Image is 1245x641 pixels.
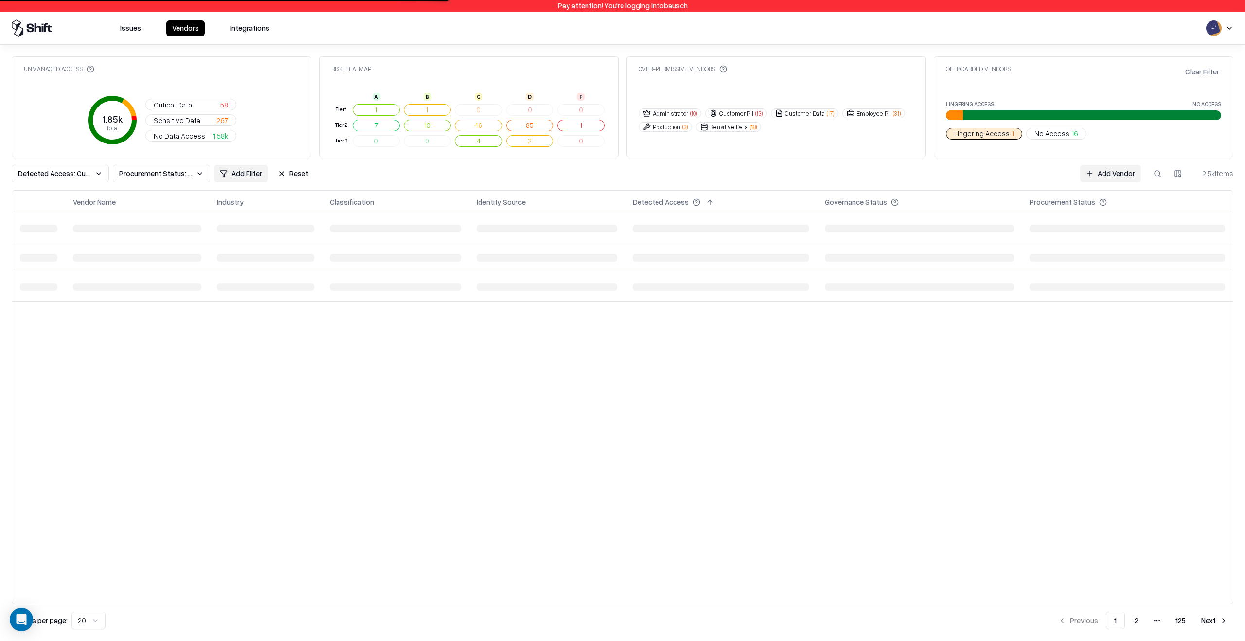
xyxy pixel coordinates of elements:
[1080,165,1141,182] a: Add Vendor
[404,120,451,131] button: 10
[1106,612,1125,629] button: 1
[73,197,116,207] div: Vendor Name
[145,99,236,110] button: Critical Data58
[1195,612,1233,629] button: Next
[506,135,553,147] button: 2
[216,115,228,125] span: 267
[946,65,1011,73] div: Offboarded Vendors
[455,120,502,131] button: 46
[1034,128,1069,139] span: No Access
[113,165,210,182] button: Procurement Status: Offboarded
[825,197,887,207] div: Governance Status
[633,197,689,207] div: Detected Access
[827,109,834,118] span: ( 17 )
[1071,128,1078,139] span: 16
[1183,65,1221,79] button: Clear Filter
[145,114,236,126] button: Sensitive Data267
[1192,101,1221,107] label: No Access
[154,100,192,110] span: Critical Data
[224,20,275,36] button: Integrations
[639,65,727,73] div: Over-Permissive Vendors
[1127,612,1146,629] button: 2
[331,65,371,73] div: Risk Heatmap
[750,123,757,131] span: ( 18 )
[755,109,763,118] span: ( 13 )
[842,108,905,118] button: Employee PII(31)
[10,608,33,631] div: Open Intercom Messenger
[12,165,109,182] button: Detected Access: Customer Data, Production, Financial Data, Employee PII, Customer PII, Sensitive...
[214,165,268,182] button: Add Filter
[424,93,431,101] div: B
[506,120,553,131] button: 85
[1052,612,1233,629] nav: pagination
[682,123,688,131] span: ( 3 )
[771,108,838,118] button: Customer Data(17)
[114,20,147,36] button: Issues
[475,93,482,101] div: C
[404,104,451,116] button: 1
[154,131,205,141] span: No Data Access
[526,93,534,101] div: D
[119,168,192,178] span: Procurement Status: Offboarded
[333,121,349,129] div: Tier 2
[145,130,236,142] button: No Data Access1.58k
[333,137,349,145] div: Tier 3
[893,109,901,118] span: ( 31 )
[24,65,94,73] div: Unmanaged Access
[577,93,585,101] div: F
[455,135,502,147] button: 4
[272,165,314,182] button: Reset
[154,115,200,125] span: Sensitive Data
[213,131,228,141] span: 1.58k
[690,109,697,118] span: ( 10 )
[102,114,123,125] tspan: 1.85k
[1026,128,1086,140] button: No Access16
[353,120,400,131] button: 7
[330,197,374,207] div: Classification
[639,108,701,118] button: Administrator(10)
[333,106,349,114] div: Tier 1
[18,168,91,178] span: Detected Access: Customer Data, Production, Financial Data, Employee PII, Customer PII, Sensitive...
[12,615,68,625] p: Results per page:
[696,122,761,132] button: Sensitive Data(18)
[946,101,994,107] label: Lingering Access
[373,93,380,101] div: A
[1194,168,1233,178] div: 2.5k items
[705,108,767,118] button: Customer PII(13)
[1168,612,1193,629] button: 125
[106,125,119,132] tspan: Total
[1012,128,1014,139] span: 1
[954,128,1010,139] span: Lingering Access
[639,122,692,132] button: Production(3)
[166,20,205,36] button: Vendors
[217,197,244,207] div: Industry
[557,120,605,131] button: 1
[946,128,1022,140] button: Lingering Access1
[353,104,400,116] button: 1
[477,197,526,207] div: Identity Source
[1030,197,1095,207] div: Procurement Status
[220,100,228,110] span: 58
